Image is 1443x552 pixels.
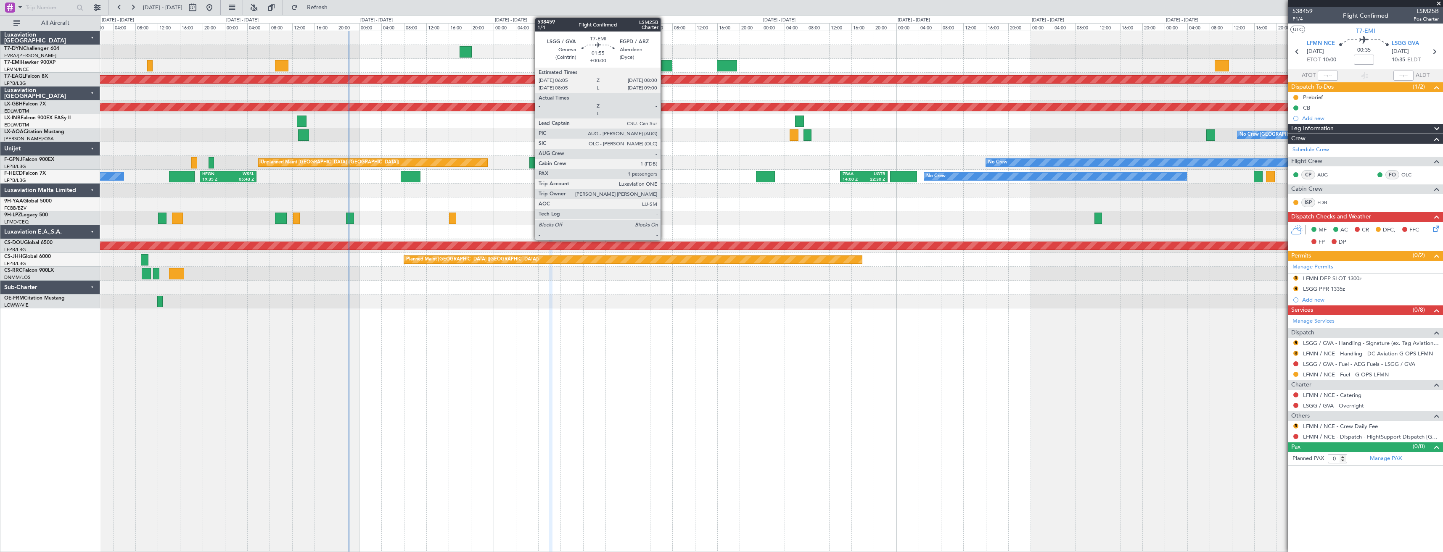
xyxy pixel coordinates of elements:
[381,23,404,31] div: 04:00
[926,170,946,183] div: No Crew
[829,23,851,31] div: 12:00
[4,129,64,134] a: LX-AOACitation Mustang
[988,156,1007,169] div: No Crew
[762,23,784,31] div: 00:00
[963,23,986,31] div: 12:00
[1291,305,1313,315] span: Services
[1187,23,1210,31] div: 04:00
[516,23,538,31] div: 04:00
[851,23,874,31] div: 16:00
[919,23,941,31] div: 04:00
[1290,26,1305,33] button: UTC
[1239,129,1361,141] div: No Crew [GEOGRAPHIC_DATA] ([GEOGRAPHIC_DATA])
[1323,56,1336,64] span: 10:00
[1293,351,1298,356] button: R
[1413,251,1425,260] span: (0/2)
[843,171,864,177] div: ZBAA
[1165,23,1187,31] div: 00:00
[337,23,359,31] div: 20:00
[202,177,228,183] div: 19:35 Z
[1407,56,1421,64] span: ELDT
[538,23,560,31] div: 08:00
[1319,226,1327,234] span: MF
[1276,23,1299,31] div: 20:00
[986,23,1008,31] div: 16:00
[4,199,52,204] a: 9H-YAAGlobal 5000
[143,4,182,11] span: [DATE] - [DATE]
[1362,226,1369,234] span: CR
[1302,296,1439,303] div: Add new
[360,17,393,24] div: [DATE] - [DATE]
[1293,276,1298,281] button: R
[4,213,48,218] a: 9H-LPZLegacy 500
[1392,47,1409,56] span: [DATE]
[1291,442,1300,452] span: Pax
[406,253,539,266] div: Planned Maint [GEOGRAPHIC_DATA] ([GEOGRAPHIC_DATA])
[270,23,292,31] div: 08:00
[1301,198,1315,207] div: ISP
[1413,82,1425,91] span: (1/2)
[1291,380,1311,390] span: Charter
[605,23,628,31] div: 20:00
[1293,423,1298,428] button: R
[1302,71,1316,80] span: ATOT
[941,23,963,31] div: 08:00
[1339,238,1346,247] span: DP
[1301,170,1315,179] div: CP
[4,171,23,176] span: F-HECD
[4,136,54,142] a: [PERSON_NAME]/QSA
[1291,328,1314,338] span: Dispatch
[1414,16,1439,23] span: Pos Charter
[4,66,29,73] a: LFMN/NCE
[4,268,22,273] span: CS-RRC
[1293,286,1298,291] button: R
[1303,423,1378,430] a: LFMN / NCE - Crew Daily Fee
[102,17,134,24] div: [DATE] - [DATE]
[1254,23,1276,31] div: 16:00
[583,23,605,31] div: 16:00
[4,199,23,204] span: 9H-YAA
[4,122,29,128] a: EDLW/DTM
[1166,17,1198,24] div: [DATE] - [DATE]
[560,23,583,31] div: 12:00
[1318,71,1338,81] input: --:--
[1414,7,1439,16] span: LSM25B
[1232,23,1254,31] div: 12:00
[202,171,228,177] div: HEGN
[1031,23,1053,31] div: 00:00
[4,213,21,218] span: 9H-LPZ
[4,46,59,51] a: T7-DYNChallenger 604
[4,254,51,259] a: CS-JHHGlobal 6000
[898,17,930,24] div: [DATE] - [DATE]
[4,171,46,176] a: F-HECDFalcon 7X
[1317,171,1336,179] a: AUG
[287,1,338,14] button: Refresh
[1307,39,1335,48] span: LFMN NCE
[1120,23,1142,31] div: 16:00
[292,23,314,31] div: 12:00
[1370,455,1402,463] a: Manage PAX
[1383,226,1395,234] span: DFC,
[1303,433,1439,440] a: LFMN / NCE - Dispatch - FlightSupport Dispatch [GEOGRAPHIC_DATA]
[1303,94,1323,101] div: Prebrief
[9,16,91,30] button: All Aircraft
[180,23,202,31] div: 16:00
[629,17,661,24] div: [DATE] - [DATE]
[4,60,55,65] a: T7-EMIHawker 900XP
[91,23,113,31] div: 00:00
[1303,275,1362,282] div: LFMN DEP SLOT 1300z
[228,177,254,183] div: 05:43 Z
[4,296,24,301] span: OE-FRM
[1293,340,1298,345] button: R
[1343,11,1388,20] div: Flight Confirmed
[4,260,26,267] a: LFPB/LBG
[717,23,740,31] div: 16:00
[1098,23,1120,31] div: 12:00
[314,23,337,31] div: 16:00
[1292,263,1333,271] a: Manage Permits
[4,302,29,308] a: LOWW/VIE
[4,157,54,162] a: F-GPNJFalcon 900EX
[113,23,135,31] div: 04:00
[158,23,180,31] div: 12:00
[1340,226,1348,234] span: AC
